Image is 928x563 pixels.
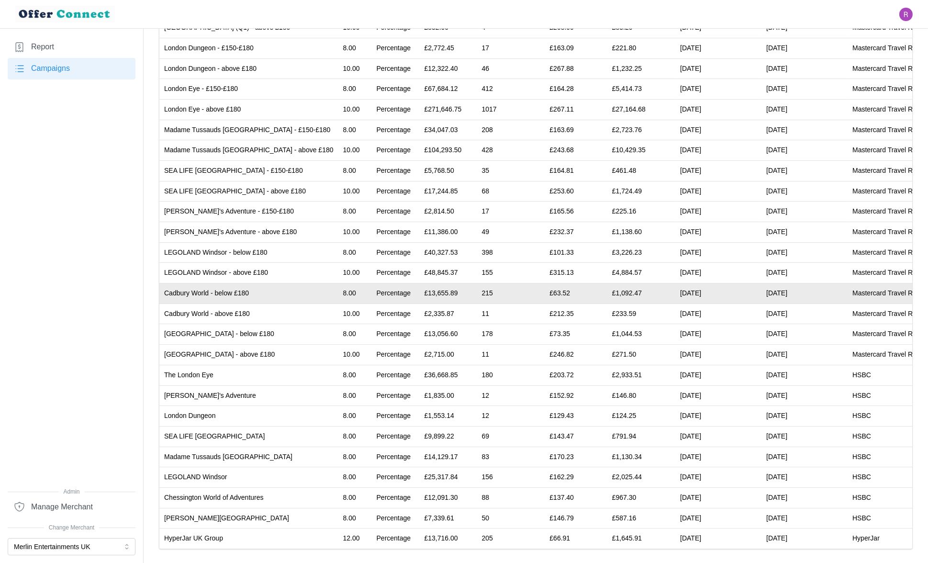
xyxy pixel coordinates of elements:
td: 68 [477,181,545,202]
td: 10.00 [338,58,372,79]
td: 155 [477,263,545,283]
td: LEGOLAND Windsor - below £180 [159,242,338,263]
td: Percentage [372,406,420,427]
td: [DATE] [761,140,848,161]
td: Percentage [372,467,420,488]
td: [DATE] [761,242,848,263]
td: £791.94 [607,426,675,447]
td: SEA LIFE [GEOGRAPHIC_DATA] [159,426,338,447]
button: Open user button [899,8,913,21]
td: [DATE] [675,160,761,181]
td: [DATE] [675,508,761,529]
td: 205 [477,529,545,549]
td: £67,684.12 [420,79,477,100]
td: [DATE] [675,99,761,120]
td: 208 [477,120,545,140]
td: £212.35 [545,304,607,324]
td: [GEOGRAPHIC_DATA] - above £180 [159,345,338,365]
span: Manage Merchant [31,501,93,513]
td: Cadbury World - above £180 [159,304,338,324]
td: £232.37 [545,222,607,243]
td: [DATE] [675,38,761,58]
td: [DATE] [761,58,848,79]
span: Campaigns [31,63,70,75]
td: £1,044.53 [607,324,675,345]
td: £13,716.00 [420,529,477,549]
td: £1,724.49 [607,181,675,202]
td: Madame Tussauds [GEOGRAPHIC_DATA] [159,447,338,467]
td: £10,429.35 [607,140,675,161]
td: 178 [477,324,545,345]
td: 8.00 [338,447,372,467]
td: £203.72 [545,365,607,385]
td: £165.56 [545,202,607,222]
td: £124.25 [607,406,675,427]
td: [DATE] [675,487,761,508]
td: £101.33 [545,242,607,263]
img: loyalBe Logo [15,6,115,23]
td: [DATE] [675,283,761,304]
td: £1,138.60 [607,222,675,243]
td: [DATE] [675,365,761,385]
td: 1017 [477,99,545,120]
td: £267.88 [545,58,607,79]
td: London Dungeon - above £180 [159,58,338,79]
td: 8.00 [338,426,372,447]
td: £4,884.57 [607,263,675,283]
td: SEA LIFE [GEOGRAPHIC_DATA] - £150-£180 [159,160,338,181]
td: £164.28 [545,79,607,100]
td: 8.00 [338,324,372,345]
td: Percentage [372,447,420,467]
td: 35 [477,160,545,181]
td: 215 [477,283,545,304]
td: [DATE] [761,324,848,345]
td: £246.82 [545,345,607,365]
td: £12,322.40 [420,58,477,79]
td: £25,317.84 [420,467,477,488]
td: £63.52 [545,283,607,304]
td: [GEOGRAPHIC_DATA] - below £180 [159,324,338,345]
td: 88 [477,487,545,508]
td: £129.43 [545,406,607,427]
td: Percentage [372,324,420,345]
td: 156 [477,467,545,488]
td: [PERSON_NAME][GEOGRAPHIC_DATA] [159,508,338,529]
td: [DATE] [675,181,761,202]
td: £1,553.14 [420,406,477,427]
td: £3,226.23 [607,242,675,263]
td: Madame Tussauds [GEOGRAPHIC_DATA] - £150-£180 [159,120,338,140]
td: HyperJar UK Group [159,529,338,549]
td: [DATE] [761,304,848,324]
td: £137.40 [545,487,607,508]
td: £40,327.53 [420,242,477,263]
td: [DATE] [675,242,761,263]
td: Percentage [372,38,420,58]
td: [DATE] [761,79,848,100]
td: £253.60 [545,181,607,202]
td: £1,092.47 [607,283,675,304]
td: £2,715.00 [420,345,477,365]
td: £315.13 [545,263,607,283]
td: [DATE] [761,447,848,467]
td: 50 [477,508,545,529]
td: 12 [477,406,545,427]
td: [DATE] [761,99,848,120]
td: 8.00 [338,242,372,263]
td: £5,768.50 [420,160,477,181]
td: £73.35 [545,324,607,345]
td: [DATE] [761,263,848,283]
td: 12.00 [338,529,372,549]
td: Percentage [372,385,420,406]
td: 8.00 [338,385,372,406]
td: £11,386.00 [420,222,477,243]
td: 8.00 [338,508,372,529]
td: £1,835.00 [420,385,477,406]
td: Chessington World of Adventures [159,487,338,508]
td: £143.47 [545,426,607,447]
td: [DATE] [675,529,761,549]
td: [DATE] [761,120,848,140]
td: 17 [477,202,545,222]
td: 46 [477,58,545,79]
td: £461.48 [607,160,675,181]
img: Ryan Gribben [899,8,913,21]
